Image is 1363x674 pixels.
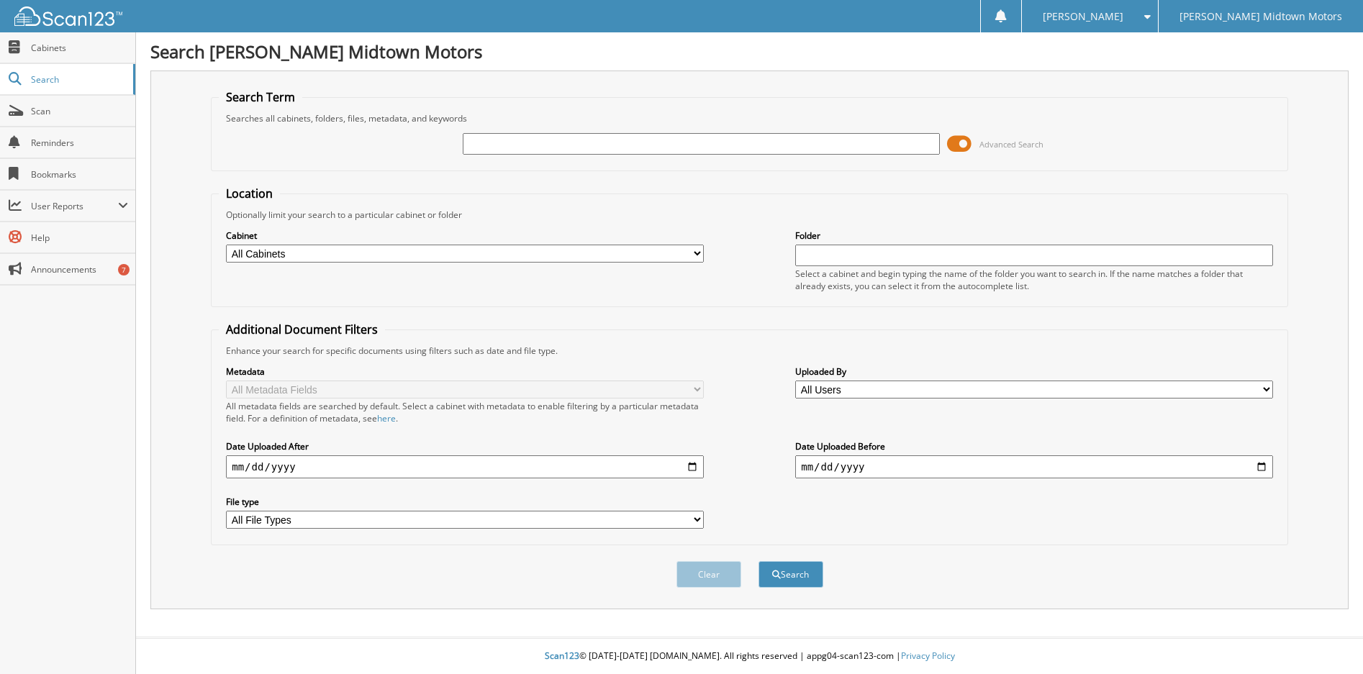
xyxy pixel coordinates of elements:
span: Scan123 [545,650,579,662]
div: 7 [118,264,130,275]
div: © [DATE]-[DATE] [DOMAIN_NAME]. All rights reserved | appg04-scan123-com | [136,639,1363,674]
div: All metadata fields are searched by default. Select a cabinet with metadata to enable filtering b... [226,400,704,424]
span: Reminders [31,137,128,149]
div: Searches all cabinets, folders, files, metadata, and keywords [219,112,1280,124]
input: start [226,455,704,478]
span: [PERSON_NAME] Midtown Motors [1179,12,1342,21]
span: [PERSON_NAME] [1043,12,1123,21]
span: Bookmarks [31,168,128,181]
label: Date Uploaded After [226,440,704,452]
button: Search [759,561,823,588]
div: Select a cabinet and begin typing the name of the folder you want to search in. If the name match... [795,268,1273,292]
iframe: Chat Widget [1291,605,1363,674]
span: Help [31,232,128,244]
label: File type [226,496,704,508]
img: scan123-logo-white.svg [14,6,122,26]
span: Cabinets [31,42,128,54]
label: Cabinet [226,229,704,242]
input: end [795,455,1273,478]
label: Date Uploaded Before [795,440,1273,452]
div: Enhance your search for specific documents using filters such as date and file type. [219,345,1280,357]
span: Search [31,73,126,86]
label: Folder [795,229,1273,242]
span: Scan [31,105,128,117]
h1: Search [PERSON_NAME] Midtown Motors [150,40,1349,63]
legend: Search Term [219,89,302,105]
span: Advanced Search [979,139,1043,150]
legend: Additional Document Filters [219,322,385,337]
a: here [377,412,396,424]
label: Metadata [226,365,704,378]
span: User Reports [31,200,118,212]
span: Announcements [31,263,128,275]
button: Clear [676,561,741,588]
div: Optionally limit your search to a particular cabinet or folder [219,209,1280,221]
legend: Location [219,186,280,201]
label: Uploaded By [795,365,1273,378]
a: Privacy Policy [901,650,955,662]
